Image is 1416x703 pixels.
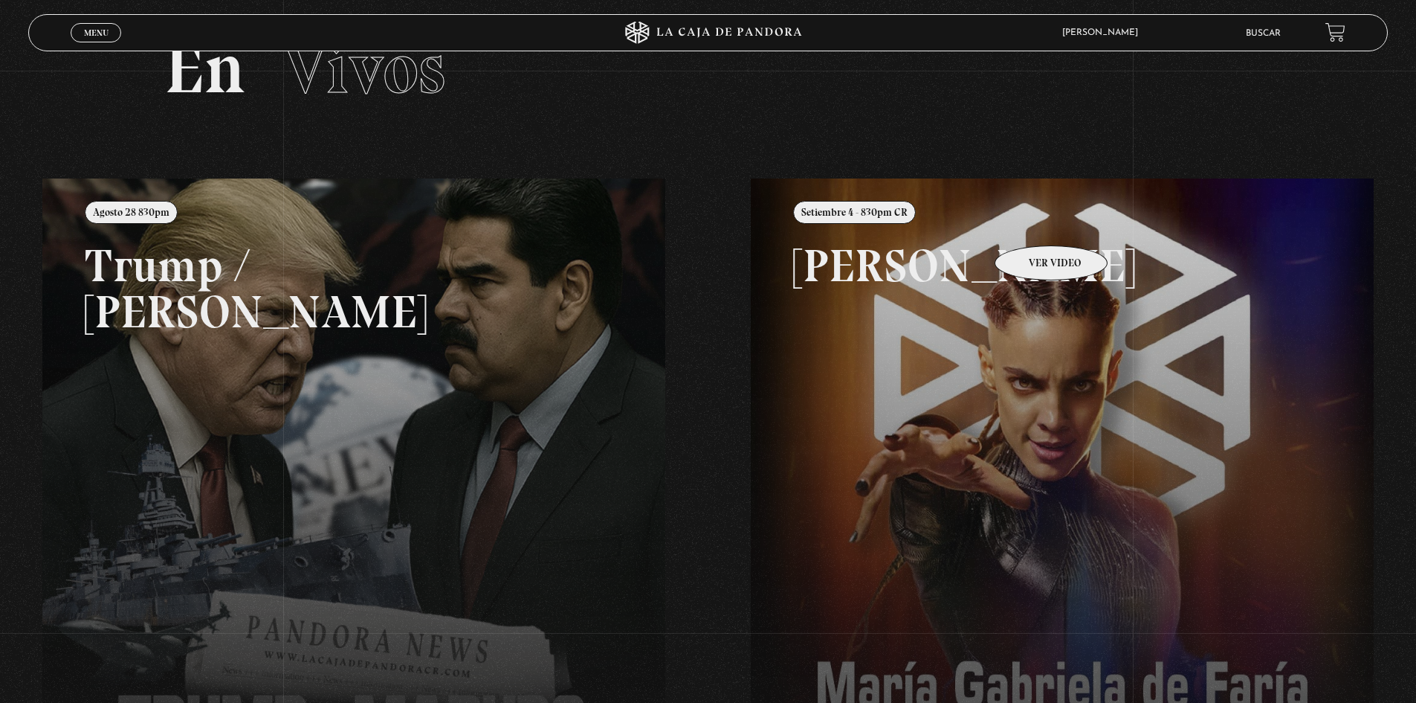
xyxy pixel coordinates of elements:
[1055,28,1153,37] span: [PERSON_NAME]
[283,26,445,111] span: Vivos
[164,33,1252,104] h2: En
[79,41,114,51] span: Cerrar
[1325,22,1345,42] a: View your shopping cart
[84,28,109,37] span: Menu
[1246,29,1281,38] a: Buscar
